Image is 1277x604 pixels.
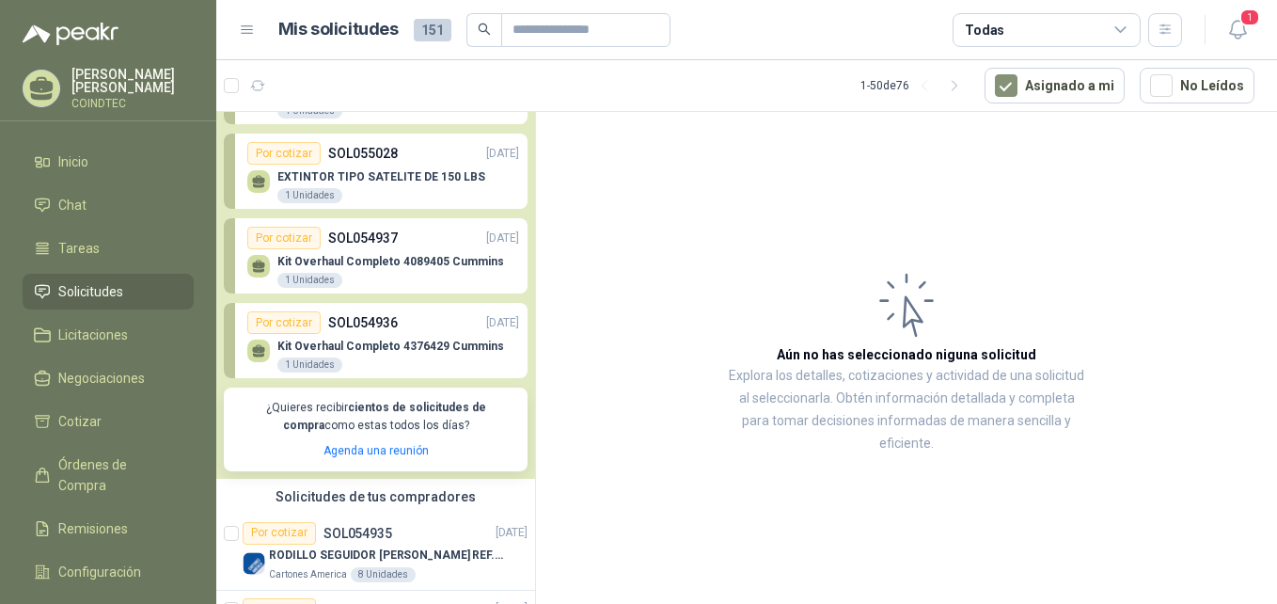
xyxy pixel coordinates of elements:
p: [PERSON_NAME] [PERSON_NAME] [71,68,194,94]
span: Solicitudes [58,281,123,302]
div: Solicitudes de tus compradores [216,479,535,515]
span: Cotizar [58,411,102,432]
p: SOL054937 [328,228,398,248]
a: Inicio [23,144,194,180]
p: Cartones America [269,567,347,582]
div: 1 Unidades [277,188,342,203]
p: [DATE] [486,314,519,332]
p: Kit Overhaul Completo 4089405 Cummins [277,255,504,268]
div: Por cotizar [243,522,316,545]
p: SOL054936 [328,312,398,333]
button: Asignado a mi [985,68,1125,103]
p: [DATE] [486,230,519,247]
a: Solicitudes [23,274,194,310]
h3: Aún no has seleccionado niguna solicitud [777,344,1036,365]
div: Por cotizar [247,227,321,249]
p: [DATE] [486,145,519,163]
div: 1 - 50 de 76 [860,71,970,101]
p: RODILLO SEGUIDOR [PERSON_NAME] REF. NATV-17-PPA [PERSON_NAME] [269,547,503,564]
span: 1 [1239,8,1260,26]
span: Tareas [58,238,100,259]
p: COINDTEC [71,98,194,109]
span: Configuración [58,562,141,582]
span: Remisiones [58,518,128,539]
img: Company Logo [243,552,265,575]
p: ¿Quieres recibir como estas todos los días? [235,399,516,435]
a: Por cotizarSOL055028[DATE] EXTINTOR TIPO SATELITE DE 150 LBS1 Unidades [224,134,528,209]
a: Cotizar [23,404,194,439]
div: Todas [965,20,1004,40]
a: Agenda una reunión [323,444,429,457]
span: Órdenes de Compra [58,454,176,496]
a: Remisiones [23,511,194,547]
span: Negociaciones [58,368,145,389]
div: 1 Unidades [277,273,342,288]
div: Por cotizar [247,311,321,334]
a: Licitaciones [23,317,194,353]
p: Kit Overhaul Completo 4376429 Cummins [277,340,504,353]
p: Explora los detalles, cotizaciones y actividad de una solicitud al seleccionarla. Obtén informaci... [724,365,1089,455]
a: Por cotizarSOL054937[DATE] Kit Overhaul Completo 4089405 Cummins1 Unidades [224,218,528,294]
p: EXTINTOR TIPO SATELITE DE 150 LBS [277,170,485,183]
a: Chat [23,187,194,223]
span: search [478,23,491,36]
p: [DATE] [496,524,528,542]
span: 151 [414,19,451,41]
span: Chat [58,195,87,215]
div: 8 Unidades [351,567,416,582]
b: cientos de solicitudes de compra [283,401,486,432]
button: 1 [1221,13,1254,47]
span: Licitaciones [58,325,128,345]
a: Configuración [23,554,194,590]
a: Por cotizarSOL054936[DATE] Kit Overhaul Completo 4376429 Cummins1 Unidades [224,303,528,378]
div: Por cotizarSOL055073[DATE] MOTOBOMBA CENTRIFUGA FLOWPRESS 1.5HP-2201 UnidadesPor cotizarSOL055028... [216,18,535,479]
h1: Mis solicitudes [278,16,399,43]
a: Por cotizarSOL054935[DATE] Company LogoRODILLO SEGUIDOR [PERSON_NAME] REF. NATV-17-PPA [PERSON_NA... [216,515,535,591]
p: SOL054935 [323,527,392,540]
a: Tareas [23,230,194,266]
button: No Leídos [1140,68,1254,103]
a: Órdenes de Compra [23,447,194,503]
a: Negociaciones [23,360,194,396]
span: Inicio [58,151,88,172]
img: Logo peakr [23,23,118,45]
div: Por cotizar [247,142,321,165]
div: 1 Unidades [277,358,342,373]
p: SOL055028 [328,143,398,164]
